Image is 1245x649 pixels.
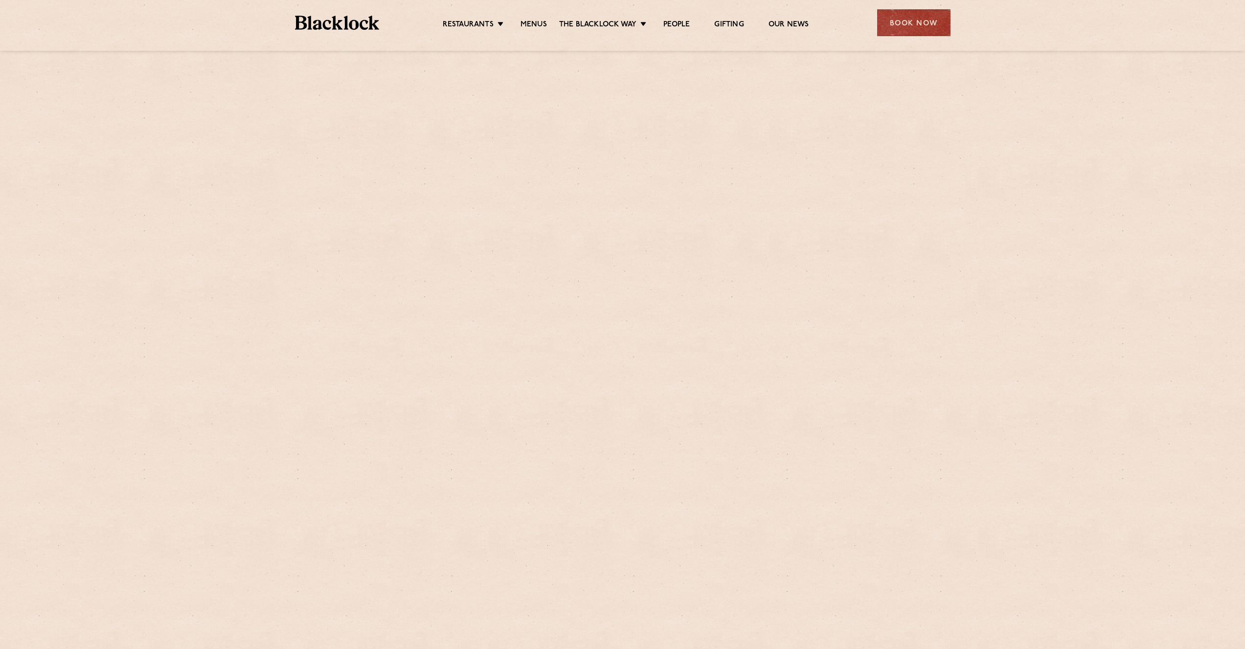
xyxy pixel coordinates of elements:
div: Book Now [877,9,951,36]
a: Menus [521,20,547,31]
a: People [663,20,690,31]
a: Our News [769,20,809,31]
a: Gifting [714,20,744,31]
a: The Blacklock Way [559,20,636,31]
a: Restaurants [443,20,494,31]
img: BL_Textured_Logo-footer-cropped.svg [295,16,380,30]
